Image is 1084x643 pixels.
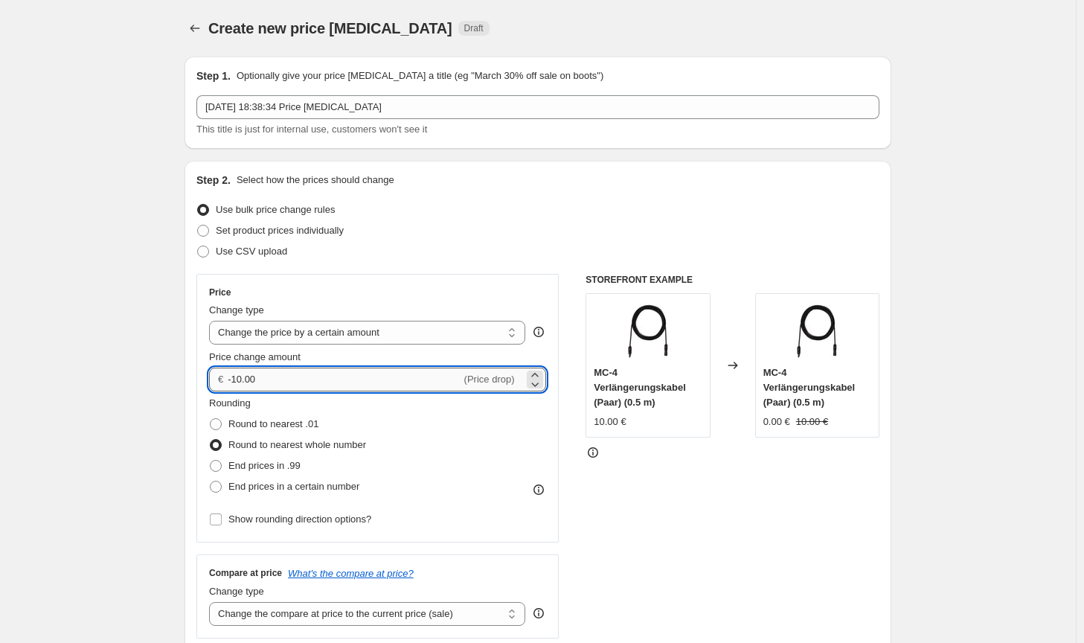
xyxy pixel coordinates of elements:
[218,374,223,385] span: €
[531,606,546,621] div: help
[216,204,335,215] span: Use bulk price change rules
[209,586,264,597] span: Change type
[228,514,371,525] span: Show rounding direction options?
[288,568,414,579] button: What's the compare at price?
[196,124,427,135] span: This title is just for internal use, customers won't see it
[209,287,231,298] h3: Price
[228,460,301,471] span: End prices in .99
[228,439,366,450] span: Round to nearest whole number
[228,481,359,492] span: End prices in a certain number
[208,20,452,36] span: Create new price [MEDICAL_DATA]
[787,301,847,361] img: kabel.3_1_80x.webp
[763,367,856,408] span: MC-4 Verlängerungskabel (Paar) (0.5 m)
[196,95,879,119] input: 30% off holiday sale
[464,22,484,34] span: Draft
[185,18,205,39] button: Price change jobs
[618,301,678,361] img: kabel.3_1_80x.webp
[196,173,231,188] h2: Step 2.
[228,418,318,429] span: Round to nearest .01
[228,368,461,391] input: -10.00
[196,68,231,83] h2: Step 1.
[586,274,879,286] h6: STOREFRONT EXAMPLE
[237,68,603,83] p: Optionally give your price [MEDICAL_DATA] a title (eg "March 30% off sale on boots")
[796,415,828,429] strike: 10.00 €
[594,415,626,429] div: 10.00 €
[216,225,344,236] span: Set product prices individually
[209,567,282,579] h3: Compare at price
[209,304,264,316] span: Change type
[531,324,546,339] div: help
[763,415,790,429] div: 0.00 €
[594,367,686,408] span: MC-4 Verlängerungskabel (Paar) (0.5 m)
[464,374,515,385] span: (Price drop)
[209,397,251,409] span: Rounding
[216,246,287,257] span: Use CSV upload
[209,351,301,362] span: Price change amount
[237,173,394,188] p: Select how the prices should change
